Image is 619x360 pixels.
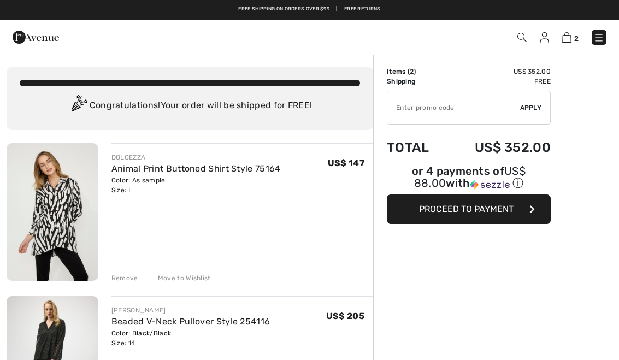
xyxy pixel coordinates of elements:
[7,143,98,281] img: Animal Print Buttoned Shirt Style 75164
[238,5,329,13] a: Free shipping on orders over $99
[111,305,270,315] div: [PERSON_NAME]
[445,129,551,166] td: US$ 352.00
[419,204,514,214] span: Proceed to Payment
[562,32,571,43] img: Shopping Bag
[344,5,381,13] a: Free Returns
[387,129,445,166] td: Total
[387,166,551,191] div: or 4 payments of with
[326,311,364,321] span: US$ 205
[517,33,527,42] img: Search
[336,5,337,13] span: |
[387,67,445,76] td: Items ( )
[328,158,364,168] span: US$ 147
[111,152,281,162] div: DOLCEZZA
[387,76,445,86] td: Shipping
[111,163,281,174] a: Animal Print Buttoned Shirt Style 75164
[111,175,281,195] div: Color: As sample Size: L
[387,91,520,124] input: Promo code
[13,31,59,42] a: 1ère Avenue
[562,31,579,44] a: 2
[111,328,270,348] div: Color: Black/Black Size: 14
[149,273,211,283] div: Move to Wishlist
[111,273,138,283] div: Remove
[13,26,59,48] img: 1ère Avenue
[414,164,526,190] span: US$ 88.00
[470,180,510,190] img: Sezzle
[593,32,604,43] img: Menu
[410,68,414,75] span: 2
[387,194,551,224] button: Proceed to Payment
[387,166,551,194] div: or 4 payments ofUS$ 88.00withSezzle Click to learn more about Sezzle
[20,95,360,117] div: Congratulations! Your order will be shipped for FREE!
[574,34,579,43] span: 2
[540,32,549,43] img: My Info
[68,95,90,117] img: Congratulation2.svg
[445,76,551,86] td: Free
[445,67,551,76] td: US$ 352.00
[520,103,542,113] span: Apply
[111,316,270,327] a: Beaded V-Neck Pullover Style 254116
